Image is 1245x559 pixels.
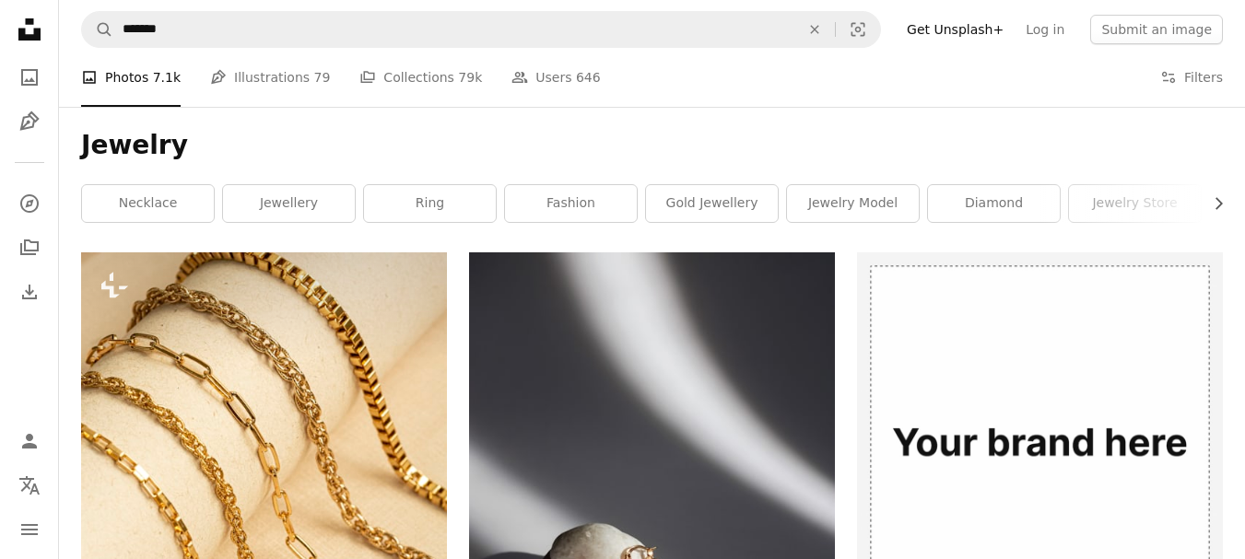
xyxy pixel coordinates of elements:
a: Get Unsplash+ [896,15,1015,44]
a: Illustrations 79 [210,48,330,107]
button: Language [11,467,48,504]
button: Submit an image [1090,15,1223,44]
a: Collections [11,229,48,266]
a: white and black stone fragment [469,518,835,534]
span: 79 [314,67,331,87]
button: Search Unsplash [82,12,113,47]
span: 646 [576,67,601,87]
a: Download History [11,274,48,310]
a: Explore [11,185,48,222]
a: Home — Unsplash [11,11,48,52]
a: Photos [11,59,48,96]
a: jewellery [223,185,355,222]
a: jewelry store [1069,185,1201,222]
button: Clear [794,12,835,47]
a: diamond [928,185,1060,222]
a: ring [364,185,496,222]
a: Illustrations [11,103,48,140]
button: Filters [1160,48,1223,107]
a: Collections 79k [359,48,482,107]
a: necklace [82,185,214,222]
form: Find visuals sitewide [81,11,881,48]
a: fashion [505,185,637,222]
button: Visual search [836,12,880,47]
button: scroll list to the right [1202,185,1223,222]
h1: Jewelry [81,129,1223,162]
a: Log in [1015,15,1075,44]
a: jewelry model [787,185,919,222]
a: Log in / Sign up [11,423,48,460]
a: a bunch of gold chains sitting on top of a table [81,518,447,534]
span: 79k [458,67,482,87]
a: Users 646 [511,48,600,107]
a: gold jewellery [646,185,778,222]
button: Menu [11,511,48,548]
